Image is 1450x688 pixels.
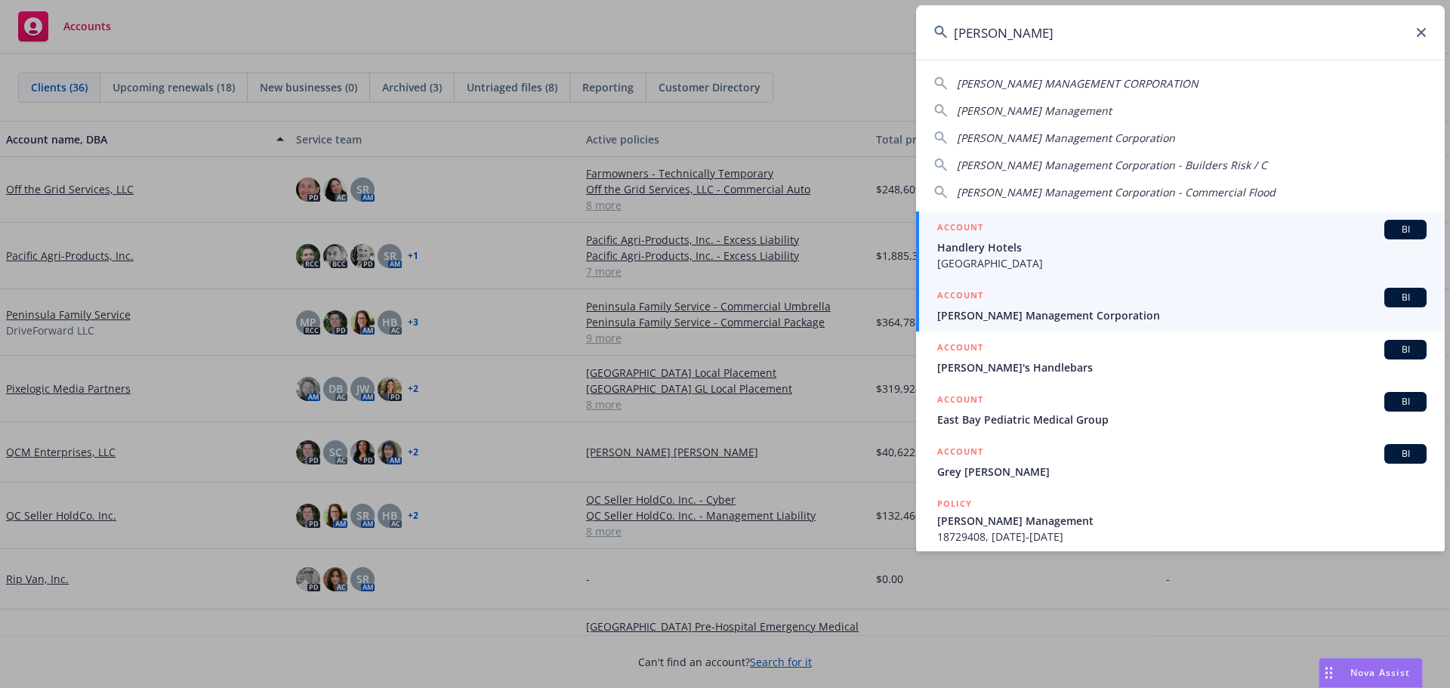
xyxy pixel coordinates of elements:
[937,307,1427,323] span: [PERSON_NAME] Management Corporation
[957,131,1175,145] span: [PERSON_NAME] Management Corporation
[937,288,983,306] h5: ACCOUNT
[957,103,1112,118] span: [PERSON_NAME] Management
[937,239,1427,255] span: Handlery Hotels
[937,513,1427,529] span: [PERSON_NAME] Management
[937,529,1427,545] span: 18729408, [DATE]-[DATE]
[1390,395,1421,409] span: BI
[1390,223,1421,236] span: BI
[937,496,972,511] h5: POLICY
[916,279,1445,332] a: ACCOUNTBI[PERSON_NAME] Management Corporation
[916,211,1445,279] a: ACCOUNTBIHandlery Hotels[GEOGRAPHIC_DATA]
[957,185,1276,199] span: [PERSON_NAME] Management Corporation - Commercial Flood
[916,332,1445,384] a: ACCOUNTBI[PERSON_NAME]'s Handlebars
[937,392,983,410] h5: ACCOUNT
[937,359,1427,375] span: [PERSON_NAME]'s Handlebars
[1319,658,1423,688] button: Nova Assist
[937,464,1427,480] span: Grey [PERSON_NAME]
[916,384,1445,436] a: ACCOUNTBIEast Bay Pediatric Medical Group
[1319,659,1338,687] div: Drag to move
[1350,666,1410,679] span: Nova Assist
[937,340,983,358] h5: ACCOUNT
[1390,291,1421,304] span: BI
[937,255,1427,271] span: [GEOGRAPHIC_DATA]
[957,158,1267,172] span: [PERSON_NAME] Management Corporation - Builders Risk / C
[937,444,983,462] h5: ACCOUNT
[957,76,1199,91] span: [PERSON_NAME] MANAGEMENT CORPORATION
[916,5,1445,60] input: Search...
[1390,343,1421,356] span: BI
[916,488,1445,553] a: POLICY[PERSON_NAME] Management18729408, [DATE]-[DATE]
[937,412,1427,427] span: East Bay Pediatric Medical Group
[1390,447,1421,461] span: BI
[937,220,983,238] h5: ACCOUNT
[916,436,1445,488] a: ACCOUNTBIGrey [PERSON_NAME]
